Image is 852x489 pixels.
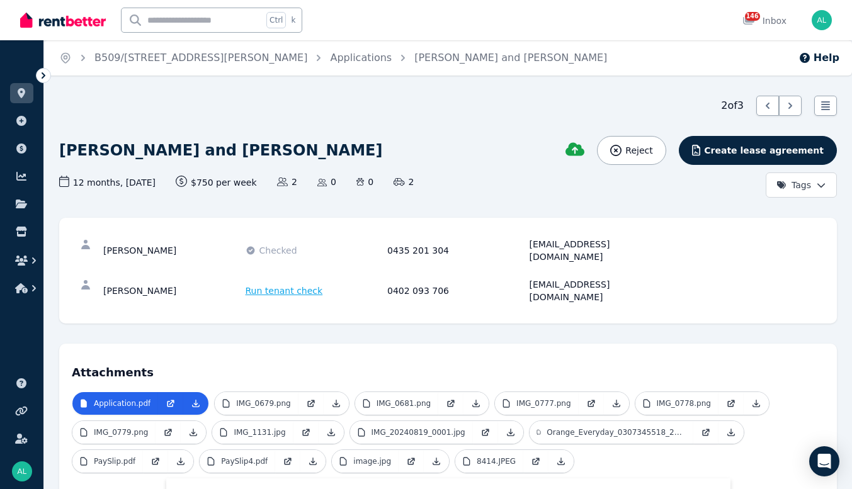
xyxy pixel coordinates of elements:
[530,278,668,303] div: [EMAIL_ADDRESS][DOMAIN_NAME]
[300,450,326,473] a: Download Attachment
[353,456,391,466] p: image.jpg
[530,238,668,263] div: [EMAIL_ADDRESS][DOMAIN_NAME]
[516,398,571,408] p: IMG_0777.png
[293,421,319,444] a: Open in new Tab
[809,446,839,476] div: Open Intercom Messenger
[704,144,824,157] span: Create lease agreement
[176,176,257,189] span: $750 per week
[387,238,526,263] div: 0435 201 304
[350,421,473,444] a: IMG_20240819_0001.jpg
[332,450,399,473] a: image.jpg
[59,140,382,160] h1: [PERSON_NAME] and [PERSON_NAME]
[103,278,242,303] div: [PERSON_NAME]
[277,176,297,188] span: 2
[719,392,744,415] a: Open in new Tab
[330,52,392,64] a: Applications
[94,456,135,466] p: PaySlip.pdf
[158,392,183,415] a: Open in new Tab
[143,450,168,473] a: Open in new Tab
[200,450,275,473] a: PaySlip4.pdf
[523,450,548,473] a: Open in new Tab
[798,50,839,65] button: Help
[579,392,604,415] a: Open in new Tab
[495,392,578,415] a: IMG_0777.png
[721,98,744,113] span: 2 of 3
[246,284,323,297] span: Run tenant check
[625,144,652,157] span: Reject
[72,392,158,415] a: Application.pdf
[455,450,523,473] a: 8414.JPEG
[498,421,523,444] a: Download Attachment
[355,392,438,415] a: IMG_0681.png
[372,427,465,437] p: IMG_20240819_0001.jpg
[356,176,373,188] span: 0
[719,421,744,444] a: Download Attachment
[275,450,300,473] a: Open in new Tab
[812,10,832,30] img: Sydney Sotheby's LNS
[530,421,693,444] a: Orange_Everyday_0307345518_2025_07_01_2025_08_11.pdf
[94,427,148,437] p: IMG_0779.png
[744,392,769,415] a: Download Attachment
[548,450,574,473] a: Download Attachment
[259,244,297,257] span: Checked
[156,421,181,444] a: Open in new Tab
[424,450,449,473] a: Download Attachment
[94,52,307,64] a: B509/[STREET_ADDRESS][PERSON_NAME]
[319,421,344,444] a: Download Attachment
[477,456,516,466] p: 8414.JPEG
[438,392,463,415] a: Open in new Tab
[236,398,290,408] p: IMG_0679.png
[183,392,208,415] a: Download Attachment
[72,450,143,473] a: PaySlip.pdf
[215,392,298,415] a: IMG_0679.png
[20,11,106,30] img: RentBetter
[547,427,685,437] p: Orange_Everyday_0307345518_2025_07_01_2025_08_11.pdf
[745,12,760,21] span: 146
[221,456,268,466] p: PaySlip4.pdf
[679,136,837,165] button: Create lease agreement
[72,421,156,444] a: IMG_0779.png
[12,461,32,481] img: Sydney Sotheby's LNS
[635,392,719,415] a: IMG_0778.png
[597,136,666,165] button: Reject
[463,392,489,415] a: Download Attachment
[387,278,526,303] div: 0402 093 706
[298,392,324,415] a: Open in new Tab
[414,52,607,64] a: [PERSON_NAME] and [PERSON_NAME]
[181,421,206,444] a: Download Attachment
[72,356,824,381] h4: Attachments
[44,40,622,76] nav: Breadcrumb
[394,176,414,188] span: 2
[399,450,424,473] a: Open in new Tab
[473,421,498,444] a: Open in new Tab
[94,398,151,408] p: Application.pdf
[766,172,837,198] button: Tags
[59,176,156,189] span: 12 months , [DATE]
[234,427,285,437] p: IMG_1131.jpg
[317,176,336,188] span: 0
[604,392,629,415] a: Download Attachment
[212,421,293,444] a: IMG_1131.jpg
[377,398,431,408] p: IMG_0681.png
[776,179,811,191] span: Tags
[657,398,711,408] p: IMG_0778.png
[324,392,349,415] a: Download Attachment
[266,12,286,28] span: Ctrl
[168,450,193,473] a: Download Attachment
[742,14,787,27] div: Inbox
[693,421,719,444] a: Open in new Tab
[291,15,295,25] span: k
[103,238,242,263] div: [PERSON_NAME]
